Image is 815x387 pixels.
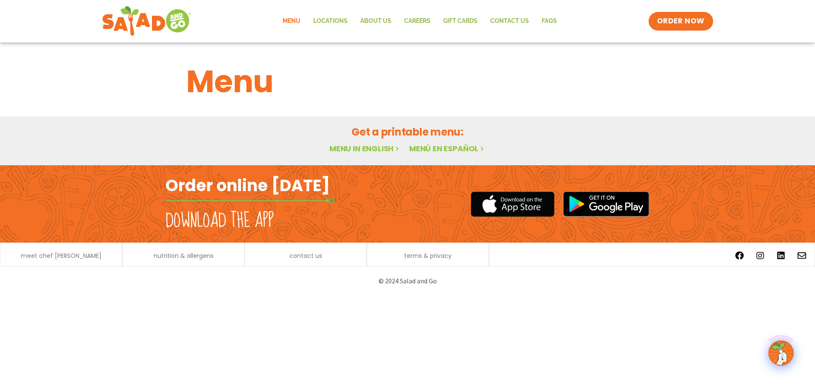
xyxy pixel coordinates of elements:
a: Menu [276,11,307,31]
a: contact us [289,253,322,259]
p: © 2024 Salad and Go [170,275,645,287]
img: appstore [471,190,554,218]
a: Careers [398,11,437,31]
span: ORDER NOW [657,16,705,26]
h1: Menu [186,59,629,105]
nav: Menu [276,11,563,31]
h2: Download the app [166,209,274,233]
a: About Us [354,11,398,31]
a: nutrition & allergens [154,253,214,259]
h2: Get a printable menu: [186,124,629,139]
img: fork [166,198,335,203]
a: GIFT CARDS [437,11,484,31]
a: FAQs [535,11,563,31]
a: Menu in English [329,143,401,154]
img: new-SAG-logo-768×292 [102,4,191,38]
a: Menú en español [409,143,486,154]
a: Contact Us [484,11,535,31]
a: meet chef [PERSON_NAME] [21,253,101,259]
a: Locations [307,11,354,31]
img: google_play [563,191,649,217]
h2: Order online [DATE] [166,175,330,196]
a: ORDER NOW [649,12,713,31]
a: terms & privacy [404,253,452,259]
